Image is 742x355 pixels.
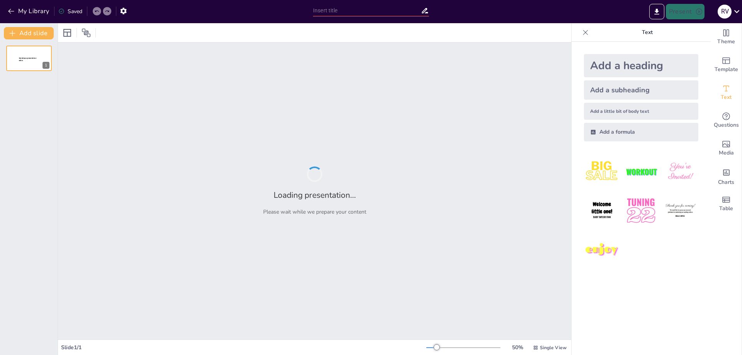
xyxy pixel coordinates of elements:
[584,154,620,190] img: 1.jpeg
[711,51,742,79] div: Add ready made slides
[718,178,734,187] span: Charts
[711,162,742,190] div: Add charts and graphs
[4,27,54,39] button: Add slide
[6,46,52,71] div: 1
[662,154,698,190] img: 3.jpeg
[717,37,735,46] span: Theme
[584,123,698,141] div: Add a formula
[666,4,705,19] button: Present
[61,344,426,351] div: Slide 1 / 1
[711,79,742,107] div: Add text boxes
[721,93,732,102] span: Text
[711,134,742,162] div: Add images, graphics, shapes or video
[711,107,742,134] div: Get real-time input from your audience
[719,149,734,157] span: Media
[711,190,742,218] div: Add a table
[274,190,356,200] h2: Loading presentation...
[313,5,421,16] input: Insert title
[584,193,620,229] img: 4.jpeg
[592,23,703,42] p: Text
[715,65,738,74] span: Template
[584,232,620,268] img: 7.jpeg
[662,193,698,229] img: 6.jpeg
[711,23,742,51] div: Change the overall theme
[43,62,49,69] div: 1
[584,54,698,77] div: Add a heading
[6,5,53,17] button: My Library
[584,103,698,120] div: Add a little bit of body text
[61,27,73,39] div: Layout
[508,344,527,351] div: 50 %
[58,8,82,15] div: Saved
[540,345,567,351] span: Single View
[649,4,664,19] button: Export to PowerPoint
[714,121,739,129] span: Questions
[82,28,91,37] span: Position
[623,154,659,190] img: 2.jpeg
[584,80,698,100] div: Add a subheading
[19,57,36,61] span: Sendsteps presentation editor
[263,208,366,216] p: Please wait while we prepare your content
[719,204,733,213] span: Table
[718,4,732,19] button: R V
[718,5,732,19] div: R V
[623,193,659,229] img: 5.jpeg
